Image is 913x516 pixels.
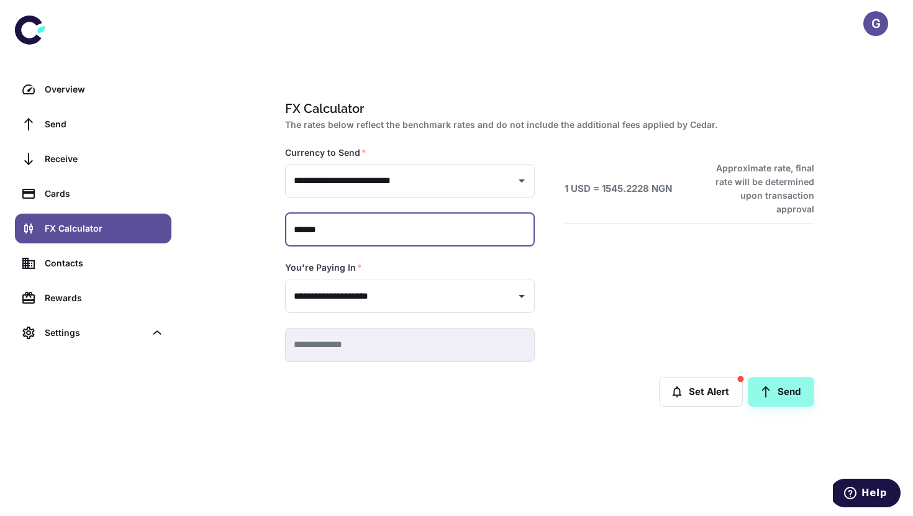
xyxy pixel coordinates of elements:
[513,287,530,305] button: Open
[45,256,164,270] div: Contacts
[45,222,164,235] div: FX Calculator
[15,248,171,278] a: Contacts
[285,99,809,118] h1: FX Calculator
[833,479,901,510] iframe: Opens a widget where you can find more information
[659,377,743,407] button: Set Alert
[45,117,164,131] div: Send
[15,109,171,139] a: Send
[15,283,171,313] a: Rewards
[45,83,164,96] div: Overview
[45,291,164,305] div: Rewards
[45,187,164,201] div: Cards
[565,182,672,196] h6: 1 USD = 1545.2228 NGN
[513,172,530,189] button: Open
[285,147,366,159] label: Currency to Send
[863,11,888,36] button: G
[285,261,362,274] label: You're Paying In
[15,75,171,104] a: Overview
[15,144,171,174] a: Receive
[15,179,171,209] a: Cards
[15,214,171,243] a: FX Calculator
[45,152,164,166] div: Receive
[748,377,814,407] a: Send
[15,318,171,348] div: Settings
[702,161,814,216] h6: Approximate rate, final rate will be determined upon transaction approval
[45,326,145,340] div: Settings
